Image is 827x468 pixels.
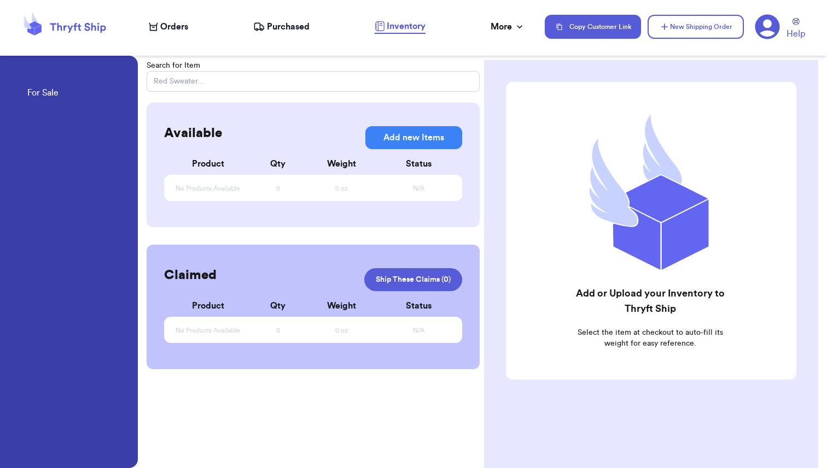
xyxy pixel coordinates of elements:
a: Purchased [253,20,310,33]
input: Red Sweater... [147,71,480,92]
span: 0 oz [335,185,348,193]
a: Ship These Claims (0) [364,268,462,291]
span: No Products Available [176,327,240,335]
a: Help [787,18,805,40]
div: Weight [300,157,383,170]
span: No Products Available [176,185,240,193]
button: Add new Items [365,126,462,149]
button: New Shipping Order [648,15,744,39]
span: N/A [413,185,424,193]
span: Orders [160,20,188,33]
div: Qty [243,299,313,312]
button: Copy Customer Link [545,15,641,39]
span: Help [787,27,805,40]
span: 0 [276,327,280,335]
a: Orders [149,20,188,33]
div: Status [383,299,453,312]
a: For Sale [27,86,59,102]
h2: Claimed [164,266,217,284]
div: More [491,20,525,33]
div: Status [383,157,453,170]
div: Qty [243,157,313,170]
span: 0 [276,185,280,193]
span: N/A [413,327,424,335]
h2: Add or Upload your Inventory to Thryft Ship [569,286,731,316]
p: Select the item at checkout to auto-fill its weight for easy reference. [569,327,731,349]
span: Inventory [387,20,426,33]
div: Weight [300,299,383,312]
p: Search for Item [147,60,480,71]
span: 0 oz [335,327,348,335]
span: Purchased [267,20,310,33]
h2: Available [164,125,222,142]
a: Inventory [375,20,426,34]
div: Product [173,299,243,312]
div: Product [173,157,243,170]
